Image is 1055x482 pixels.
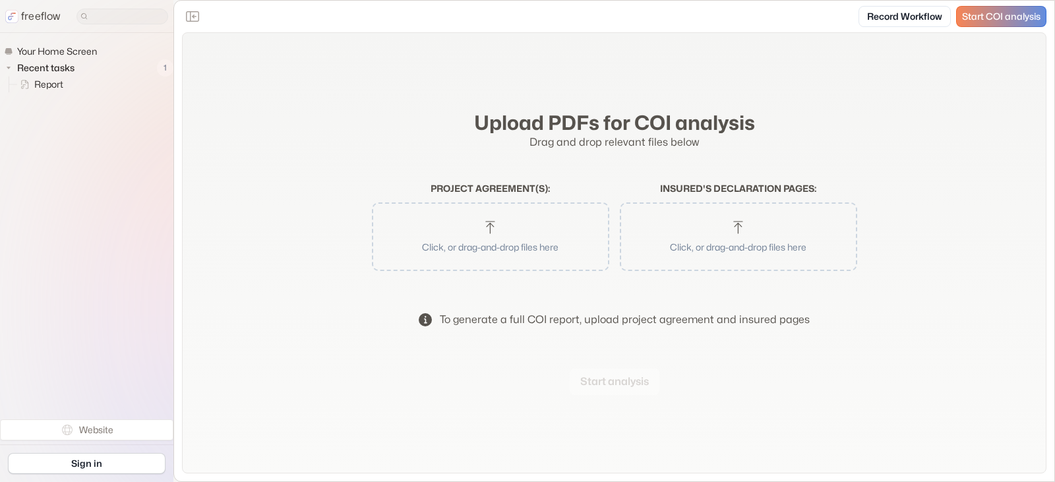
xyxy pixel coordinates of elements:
h2: Upload PDFs for COI analysis [372,111,857,135]
button: Click, or drag-and-drop files here [378,209,603,264]
p: Click, or drag-and-drop files here [637,240,840,254]
p: Click, or drag-and-drop files here [389,240,592,254]
h2: Insured's declaration pages : [620,183,857,195]
span: Recent tasks [15,61,78,75]
a: Report [9,76,69,92]
p: freeflow [21,9,61,24]
span: Start COI analysis [962,11,1040,22]
button: Start analysis [570,369,659,395]
a: freeflow [5,9,61,24]
button: Recent tasks [4,60,80,76]
span: Your Home Screen [15,45,101,58]
span: 1 [157,59,173,76]
a: Start COI analysis [956,6,1046,27]
a: Sign in [8,453,166,474]
a: Record Workflow [859,6,951,27]
button: Click, or drag-and-drop files here [626,209,851,264]
p: Drag and drop relevant files below [372,135,857,150]
div: To generate a full COI report, upload project agreement and insured pages [440,312,810,328]
button: Close the sidebar [182,6,203,27]
a: Your Home Screen [4,44,102,59]
span: Report [32,78,67,91]
h2: Project agreement(s) : [372,183,609,195]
